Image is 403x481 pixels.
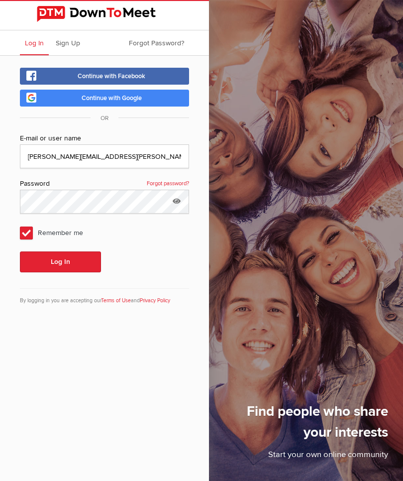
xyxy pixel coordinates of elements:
span: Continue with Google [82,94,142,102]
div: By logging in you are accepting our and [20,288,189,305]
a: Privacy Policy [140,297,170,304]
input: Email@address.com [20,144,189,168]
a: Continue with Google [20,90,189,107]
span: Continue with Facebook [78,72,145,80]
img: DownToMeet [37,6,172,22]
p: Start your own online community [225,449,389,466]
span: Log In [25,39,44,47]
div: Password [20,178,189,190]
div: E-mail or user name [20,133,189,144]
span: Remember me [20,224,93,241]
a: Continue with Facebook [20,68,189,85]
span: OR [91,115,118,122]
a: Sign Up [51,30,85,55]
a: Forgot password? [147,178,189,189]
a: Terms of Use [101,297,131,304]
a: Forgot Password? [124,30,189,55]
button: Log In [20,251,101,272]
a: Log In [20,30,49,55]
span: Forgot Password? [129,39,184,47]
h1: Find people who share your interests [225,401,389,449]
span: Sign Up [56,39,80,47]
